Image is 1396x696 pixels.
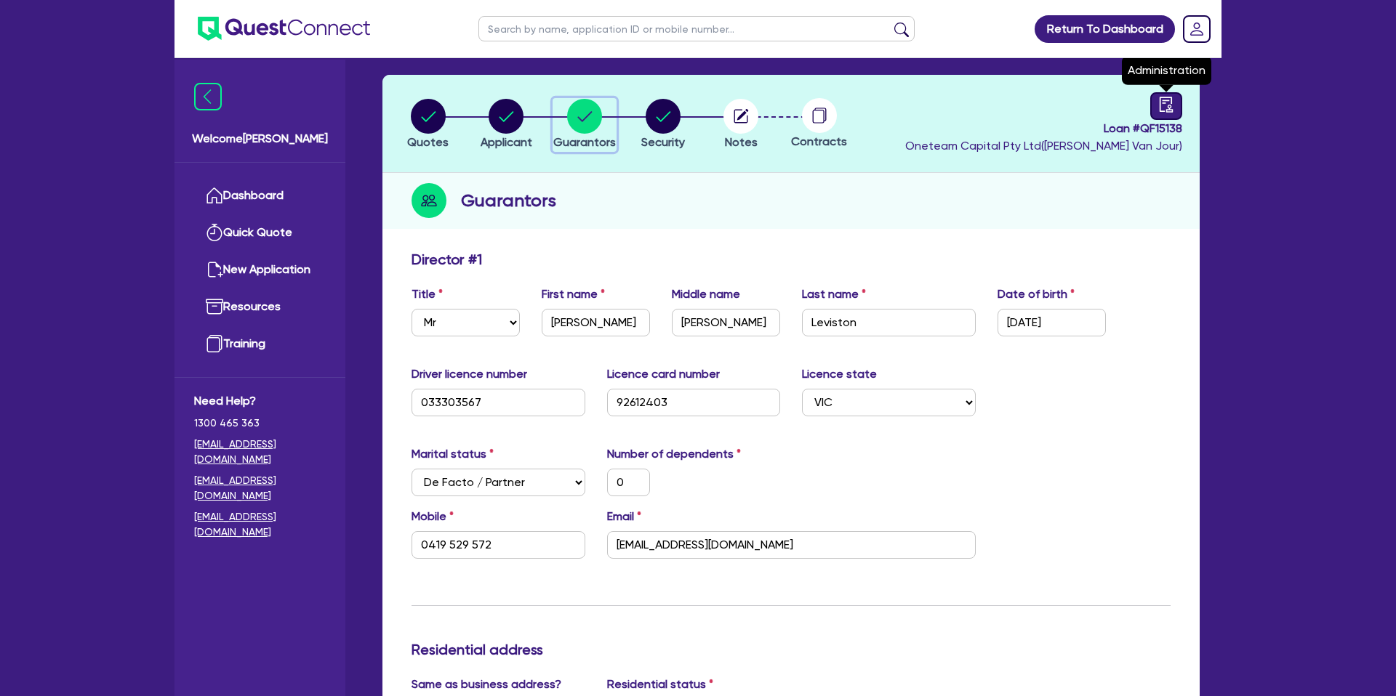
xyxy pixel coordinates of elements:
label: Title [412,286,443,303]
a: Return To Dashboard [1035,15,1175,43]
label: Licence card number [607,365,720,383]
img: training [206,335,223,352]
a: Resources [194,288,326,325]
span: Contracts [791,134,847,148]
a: New Application [194,251,326,288]
img: quick-quote [206,224,223,241]
span: Quotes [407,135,449,149]
span: Need Help? [194,392,326,410]
span: Oneteam Capital Pty Ltd ( [PERSON_NAME] Van Jour ) [905,139,1182,153]
input: Search by name, application ID or mobile number... [478,16,915,41]
span: audit [1158,97,1174,113]
label: Licence state [802,365,877,383]
span: 1300 465 363 [194,416,326,431]
img: new-application [206,261,223,278]
input: DD / MM / YYYY [998,309,1106,336]
div: Administration [1122,56,1211,85]
span: Guarantors [553,135,616,149]
label: First name [542,286,605,303]
a: Quick Quote [194,214,326,251]
img: step-icon [412,183,446,218]
span: Notes [725,135,758,149]
img: quest-connect-logo-blue [198,17,370,41]
a: [EMAIL_ADDRESS][DOMAIN_NAME] [194,509,326,540]
span: Applicant [481,135,532,149]
button: Quotes [406,98,449,152]
label: Number of dependents [607,445,741,463]
label: Mobile [412,508,454,525]
label: Date of birth [998,286,1075,303]
label: Driver licence number [412,365,527,383]
span: Security [641,135,685,149]
a: Training [194,325,326,363]
span: Welcome [PERSON_NAME] [192,130,328,147]
a: audit [1150,92,1182,120]
a: [EMAIL_ADDRESS][DOMAIN_NAME] [194,473,326,503]
label: Last name [802,286,866,303]
a: Dropdown toggle [1178,10,1216,48]
h2: Guarantors [461,187,556,214]
a: [EMAIL_ADDRESS][DOMAIN_NAME] [194,437,326,467]
img: icon-menu-close [194,83,222,110]
button: Notes [723,98,759,152]
button: Security [641,98,686,152]
a: Dashboard [194,177,326,214]
button: Applicant [480,98,533,152]
label: Email [607,508,641,525]
img: resources [206,298,223,315]
label: Marital status [412,445,494,463]
label: Middle name [672,286,740,303]
span: Loan # QF15138 [905,120,1182,137]
button: Guarantors [553,98,617,152]
label: Residential status [607,676,713,693]
label: Same as business address? [412,676,561,693]
h3: Director # 1 [412,251,482,268]
h3: Residential address [412,641,1171,658]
